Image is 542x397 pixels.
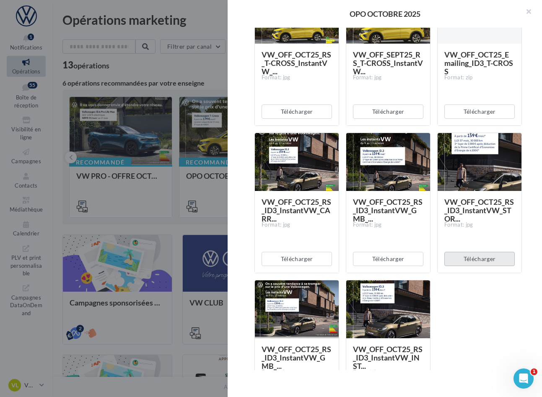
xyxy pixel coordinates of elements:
div: Format: jpg [353,221,423,229]
div: Format: zip [444,74,515,81]
div: Format: jpg [262,74,332,81]
span: VW_OFF_OCT25_RS_ID3_InstantVW_STOR... [444,197,514,223]
span: VW_OFF_OCT25_RS_ID3_InstantVW_INST... [353,345,423,371]
div: OPO OCTOBRE 2025 [241,10,529,18]
button: Télécharger [262,104,332,119]
span: VW_OFF_OCT25_RS_ID3_InstantVW_GMB_... [353,197,423,223]
div: Format: jpg [353,74,423,81]
span: VW_OFF_SEPT25_RS_T-CROSS_InstantVW... [353,50,423,76]
div: Format: jpg [262,368,332,376]
div: Format: jpg [262,221,332,229]
span: VW_OFF_OCT25_RS_T-CROSS_InstantVW_... [262,50,331,76]
button: Télécharger [444,252,515,266]
iframe: Intercom live chat [513,368,534,389]
button: Télécharger [262,252,332,266]
span: VW_OFF_OCT25_RS_ID3_InstantVW_CARR... [262,197,331,223]
span: VW_OFF_OCT25_Emailing_ID3_T-CROSS [444,50,513,76]
span: VW_OFF_OCT25_RS_ID3_InstantVW_GMB_... [262,345,331,371]
button: Télécharger [444,104,515,119]
button: Télécharger [353,252,423,266]
span: 1 [531,368,537,375]
button: Télécharger [353,104,423,119]
div: Format: jpg [353,368,423,376]
div: Format: jpg [444,221,515,229]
